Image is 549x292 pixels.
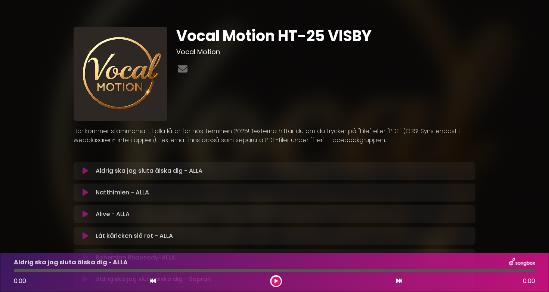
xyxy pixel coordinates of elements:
[176,27,475,45] h1: Vocal Motion HT-25 VISBY
[176,48,475,56] h3: Vocal Motion
[96,188,149,197] p: Natthimlen - ALLA
[96,231,173,240] p: Låt kärleken slå rot - ALLA
[523,277,535,286] span: 0:00
[509,258,535,267] img: songbox-logo-white.png
[14,277,26,285] span: 0:00
[96,210,130,219] p: Alive - ALLA
[74,27,167,121] img: pGlB4Q9wSIK9SaBErEAn
[14,258,128,267] p: Aldrig ska jag sluta älska dig - ALLA
[74,127,475,145] p: Här kommer stämmorna till alla låtar för höstterminen 2025! Texterna hittar du om du trycker på "...
[96,166,202,175] p: Aldrig ska jag sluta älska dig - ALLA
